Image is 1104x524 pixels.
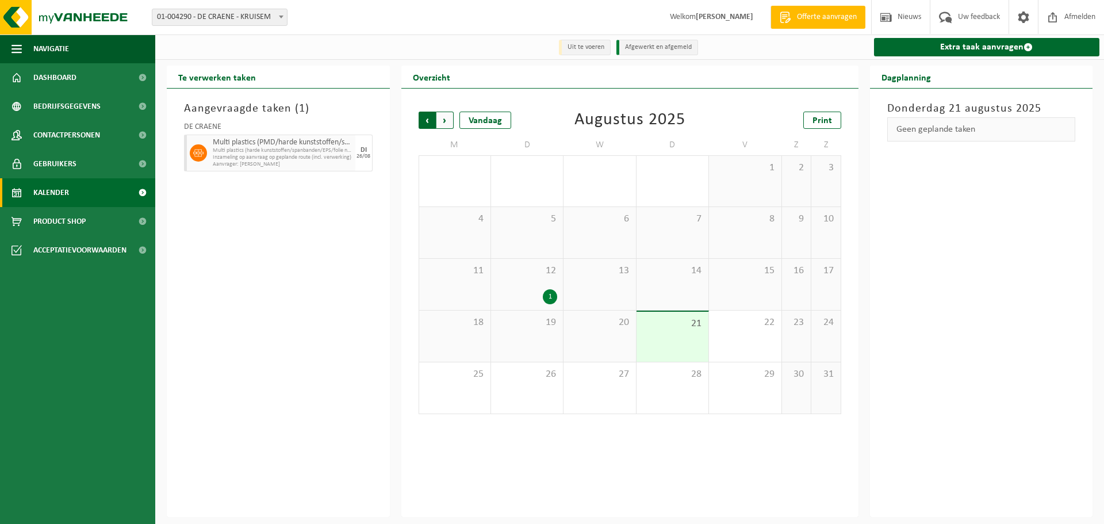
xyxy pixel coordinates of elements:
[497,368,557,381] span: 26
[637,135,709,155] td: D
[184,123,373,135] div: DE CRAENE
[33,207,86,236] span: Product Shop
[559,40,611,55] li: Uit te voeren
[574,112,685,129] div: Augustus 2025
[887,100,1076,117] h3: Donderdag 21 augustus 2025
[770,6,865,29] a: Offerte aanvragen
[425,368,485,381] span: 25
[569,265,630,277] span: 13
[715,213,775,225] span: 8
[491,135,563,155] td: D
[642,213,703,225] span: 7
[497,213,557,225] span: 5
[642,265,703,277] span: 14
[817,162,834,174] span: 3
[33,236,126,265] span: Acceptatievoorwaarden
[419,135,491,155] td: M
[401,66,462,88] h2: Overzicht
[794,12,860,23] span: Offerte aanvragen
[213,154,352,161] span: Inzameling op aanvraag op geplande route (incl. verwerking)
[459,112,511,129] div: Vandaag
[425,316,485,329] span: 18
[563,135,636,155] td: W
[33,92,101,121] span: Bedrijfsgegevens
[788,162,805,174] span: 2
[213,138,352,147] span: Multi plastics (PMD/harde kunststoffen/spanbanden/EPS/folie naturel/folie gemengd)
[543,289,557,304] div: 1
[33,121,100,150] span: Contactpersonen
[497,265,557,277] span: 12
[152,9,287,25] span: 01-004290 - DE CRAENE - KRUISEM
[356,154,370,159] div: 26/08
[616,40,698,55] li: Afgewerkt en afgemeld
[425,265,485,277] span: 11
[33,150,76,178] span: Gebruikers
[788,316,805,329] span: 23
[569,213,630,225] span: 6
[788,213,805,225] span: 9
[817,213,834,225] span: 10
[299,103,305,114] span: 1
[715,162,775,174] span: 1
[33,35,69,63] span: Navigatie
[33,178,69,207] span: Kalender
[152,9,287,26] span: 01-004290 - DE CRAENE - KRUISEM
[696,13,753,21] strong: [PERSON_NAME]
[715,265,775,277] span: 15
[569,316,630,329] span: 20
[788,368,805,381] span: 30
[811,135,841,155] td: Z
[715,316,775,329] span: 22
[497,316,557,329] span: 19
[874,38,1100,56] a: Extra taak aanvragen
[709,135,781,155] td: V
[817,368,834,381] span: 31
[425,213,485,225] span: 4
[361,147,367,154] div: DI
[715,368,775,381] span: 29
[569,368,630,381] span: 27
[436,112,454,129] span: Volgende
[167,66,267,88] h2: Te verwerken taken
[870,66,942,88] h2: Dagplanning
[788,265,805,277] span: 16
[887,117,1076,141] div: Geen geplande taken
[184,100,373,117] h3: Aangevraagde taken ( )
[642,318,703,330] span: 21
[782,135,811,155] td: Z
[33,63,76,92] span: Dashboard
[213,147,352,154] span: Multi plastics (harde kunststoffen/spanbanden/EPS/folie natu
[817,316,834,329] span: 24
[817,265,834,277] span: 17
[642,368,703,381] span: 28
[419,112,436,129] span: Vorige
[812,116,832,125] span: Print
[213,161,352,168] span: Aanvrager: [PERSON_NAME]
[803,112,841,129] a: Print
